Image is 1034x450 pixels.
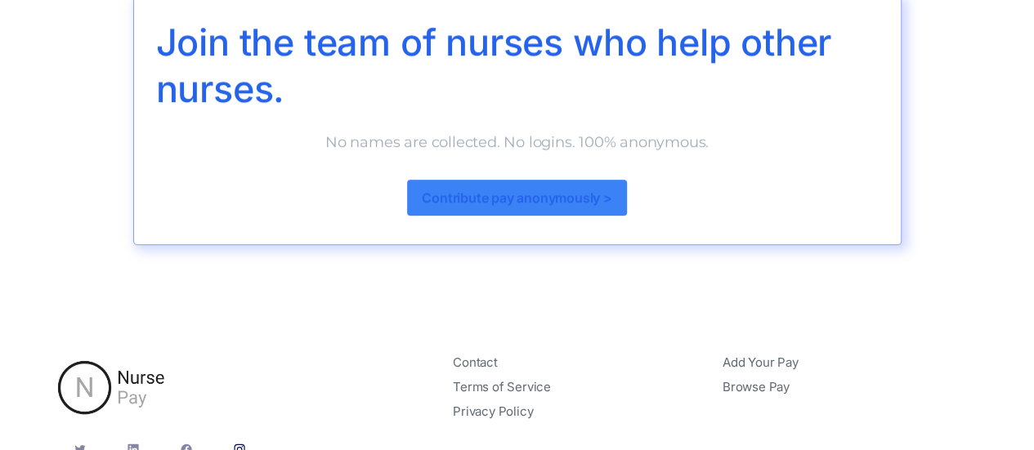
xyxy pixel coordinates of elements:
a: Terms of Service [453,375,709,399]
a: Contact [453,350,709,375]
a: Browse Pay [723,375,979,399]
span: Join the team of nurses who help other nurses. [156,20,831,110]
a: Contribute pay anonymously > [407,180,626,216]
a: Privacy Policy [453,399,709,424]
a: Add Your Pay [723,350,979,375]
p: No names are collected. No logins. 100% anonymous. [156,131,879,154]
